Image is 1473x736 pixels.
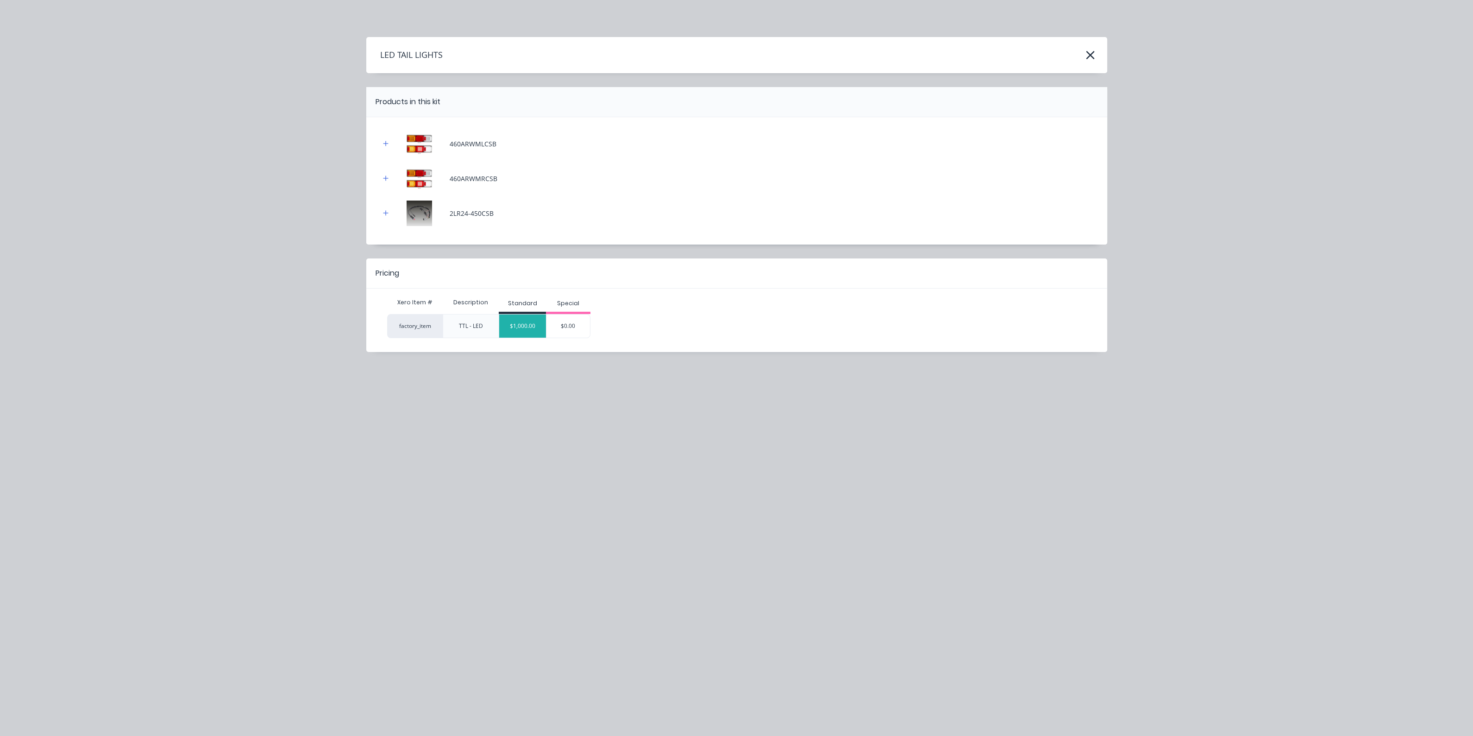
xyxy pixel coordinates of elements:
[446,291,495,314] div: Description
[546,315,590,338] div: $0.00
[387,293,443,312] div: Xero Item #
[366,46,443,64] h4: LED TAIL LIGHTS
[459,322,483,330] div: TTL - LED
[396,166,443,191] img: 460ARWMRCSB
[387,314,443,338] div: factory_item
[450,208,494,218] div: 2LR24-450CSB
[450,174,497,183] div: 460ARWMRCSB
[508,299,537,308] div: Standard
[376,268,399,279] div: Pricing
[396,131,443,157] img: 460ARWMLCSB
[450,139,496,149] div: 460ARWMLCSB
[376,96,440,107] div: Products in this kit
[557,299,579,308] div: Special
[396,201,443,226] img: 2LR24-450CSB
[499,315,546,338] div: $1,000.00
